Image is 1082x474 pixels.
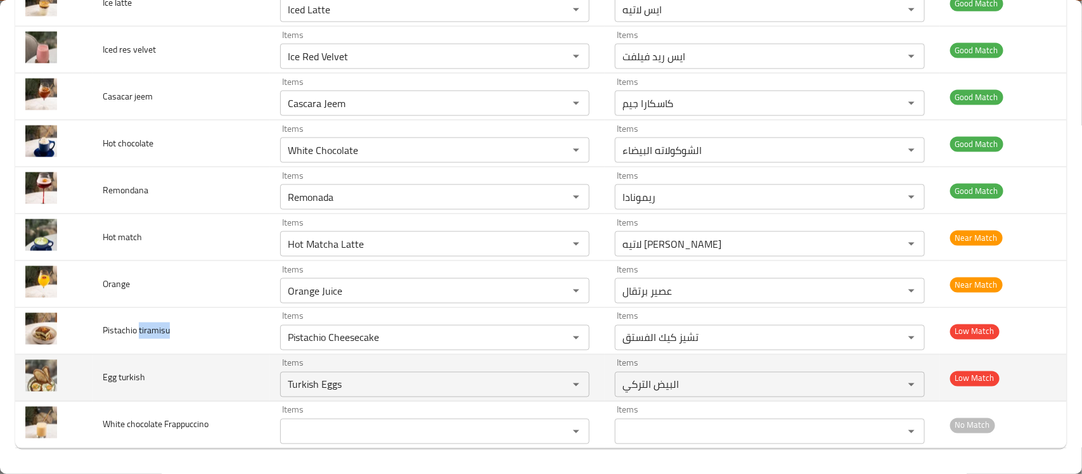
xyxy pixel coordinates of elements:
[567,282,585,300] button: Open
[567,1,585,18] button: Open
[25,125,57,157] img: Hot chocolate
[103,229,142,245] span: Hot match
[567,376,585,394] button: Open
[567,188,585,206] button: Open
[25,172,57,204] img: Remondana
[567,48,585,65] button: Open
[950,418,995,433] span: No Match
[25,266,57,298] img: Orange
[903,94,920,112] button: Open
[903,1,920,18] button: Open
[950,184,1003,198] span: Good Match
[103,41,156,58] span: Iced res velvet
[950,137,1003,151] span: Good Match
[950,90,1003,105] span: Good Match
[903,141,920,159] button: Open
[25,32,57,63] img: Iced res velvet
[103,88,153,105] span: Casacar jeem
[25,313,57,345] img: Pistachio tiramisu
[903,188,920,206] button: Open
[25,79,57,110] img: Casacar jeem
[103,135,153,151] span: Hot chocolate
[950,43,1003,58] span: Good Match
[567,423,585,440] button: Open
[25,407,57,439] img: White chocolate Frappuccino
[950,371,1000,386] span: Low Match
[103,323,170,339] span: Pistachio tiramisu
[103,276,130,292] span: Orange
[567,329,585,347] button: Open
[25,360,57,392] img: Egg turkish
[103,182,148,198] span: Remondana
[103,369,145,386] span: Egg turkish
[25,219,57,251] img: Hot match
[903,48,920,65] button: Open
[567,94,585,112] button: Open
[567,141,585,159] button: Open
[903,329,920,347] button: Open
[950,231,1003,245] span: Near Match
[903,423,920,440] button: Open
[567,235,585,253] button: Open
[903,282,920,300] button: Open
[950,278,1003,292] span: Near Match
[103,416,209,433] span: White chocolate Frappuccino
[950,324,1000,339] span: Low Match
[903,376,920,394] button: Open
[903,235,920,253] button: Open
